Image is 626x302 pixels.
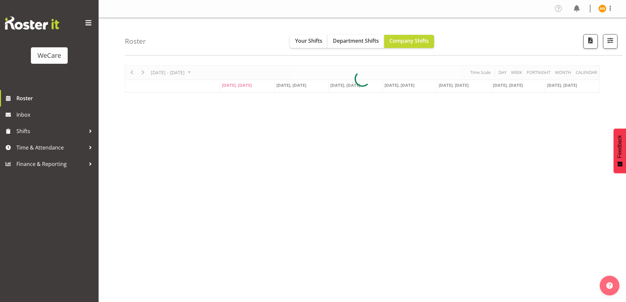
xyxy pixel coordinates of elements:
div: WeCare [37,51,61,60]
img: avolyne-ndebele11853.jpg [598,5,606,12]
span: Inbox [16,110,95,120]
button: Feedback - Show survey [614,128,626,173]
span: Feedback [617,135,623,158]
span: Finance & Reporting [16,159,85,169]
button: Your Shifts [290,35,328,48]
button: Download a PDF of the roster according to the set date range. [583,34,598,49]
span: Roster [16,93,95,103]
h4: Roster [125,37,146,45]
button: Company Shifts [384,35,434,48]
span: Shifts [16,126,85,136]
img: help-xxl-2.png [606,282,613,289]
button: Filter Shifts [603,34,617,49]
img: Rosterit website logo [5,16,59,30]
button: Department Shifts [328,35,384,48]
span: Department Shifts [333,37,379,44]
span: Your Shifts [295,37,322,44]
span: Time & Attendance [16,143,85,152]
span: Company Shifts [389,37,429,44]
